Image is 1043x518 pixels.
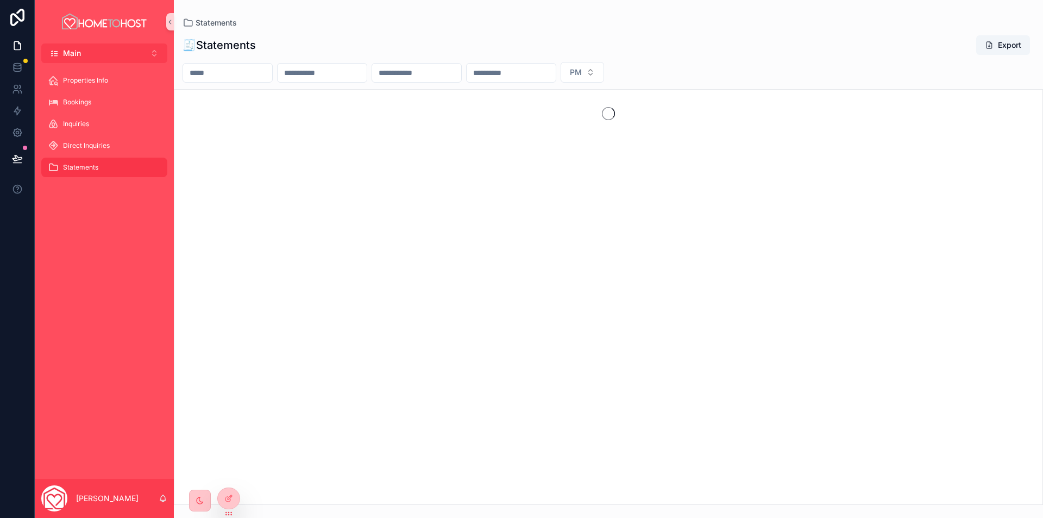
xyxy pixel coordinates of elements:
span: Statements [196,17,237,28]
a: Bookings [41,92,167,112]
div: scrollable content [35,63,174,191]
span: Main [63,48,81,59]
span: Bookings [63,98,91,107]
span: Direct Inquiries [63,141,110,150]
a: Properties Info [41,71,167,90]
button: Select Button [561,62,604,83]
p: [PERSON_NAME] [76,493,139,504]
span: Inquiries [63,120,89,128]
a: Direct Inquiries [41,136,167,155]
button: Select Button [41,43,167,63]
span: Properties Info [63,76,108,85]
a: Statements [183,17,237,28]
span: PM [570,67,582,78]
button: Export [976,35,1030,55]
img: App logo [60,13,148,30]
h1: 🧾Statements [183,38,256,53]
a: Statements [41,158,167,177]
a: Inquiries [41,114,167,134]
span: Statements [63,163,98,172]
